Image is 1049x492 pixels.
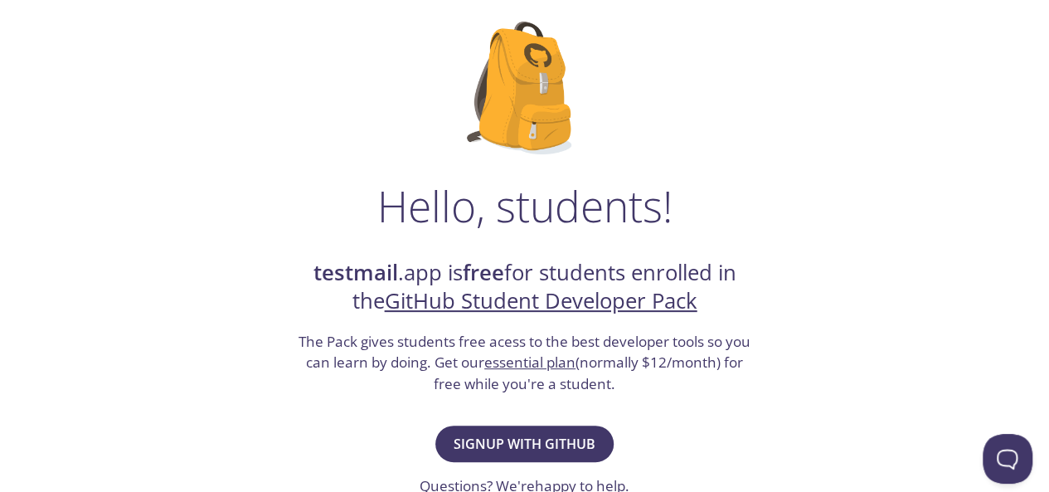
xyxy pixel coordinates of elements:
[983,434,1032,484] iframe: Help Scout Beacon - Open
[377,181,673,231] h1: Hello, students!
[463,258,504,287] strong: free
[467,22,582,154] img: github-student-backpack.png
[435,426,614,462] button: Signup with GitHub
[297,259,753,316] h2: .app is for students enrolled in the
[385,286,697,315] a: GitHub Student Developer Pack
[454,432,595,455] span: Signup with GitHub
[484,353,575,372] a: essential plan
[297,331,753,395] h3: The Pack gives students free acess to the best developer tools so you can learn by doing. Get our...
[313,258,398,287] strong: testmail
